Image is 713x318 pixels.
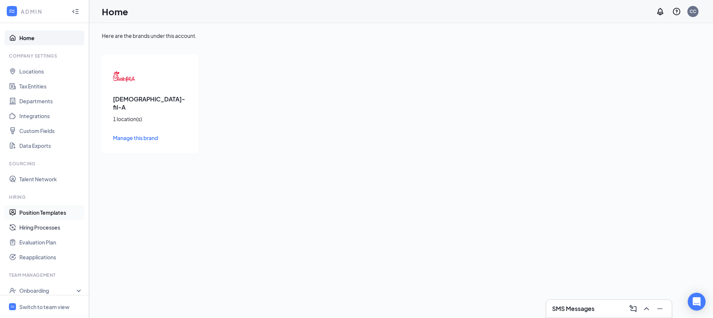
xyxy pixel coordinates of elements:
[113,65,135,88] img: Chick-fil-A logo
[10,304,15,309] svg: WorkstreamLogo
[113,134,187,142] a: Manage this brand
[656,7,665,16] svg: Notifications
[21,8,65,15] div: ADMIN
[113,95,187,111] h3: [DEMOGRAPHIC_DATA]-fil-A
[9,287,16,294] svg: UserCheck
[19,303,69,311] div: Switch to team view
[8,7,16,15] svg: WorkstreamLogo
[655,304,664,313] svg: Minimize
[627,303,639,315] button: ComposeMessage
[72,8,79,15] svg: Collapse
[19,123,83,138] a: Custom Fields
[19,205,83,220] a: Position Templates
[9,160,81,167] div: Sourcing
[19,172,83,186] a: Talent Network
[19,220,83,235] a: Hiring Processes
[642,304,651,313] svg: ChevronUp
[641,303,652,315] button: ChevronUp
[19,94,83,108] a: Departments
[9,194,81,200] div: Hiring
[9,53,81,59] div: Company Settings
[102,32,700,39] div: Here are the brands under this account.
[688,293,706,311] div: Open Intercom Messenger
[19,64,83,79] a: Locations
[19,30,83,45] a: Home
[690,8,696,14] div: CC
[552,305,594,313] h3: SMS Messages
[113,115,187,123] div: 1 location(s)
[19,250,83,265] a: Reapplications
[629,304,638,313] svg: ComposeMessage
[19,235,83,250] a: Evaluation Plan
[672,7,681,16] svg: QuestionInfo
[19,287,77,294] div: Onboarding
[19,108,83,123] a: Integrations
[654,303,666,315] button: Minimize
[19,79,83,94] a: Tax Entities
[102,5,128,18] h1: Home
[113,134,158,141] span: Manage this brand
[9,272,81,278] div: Team Management
[19,138,83,153] a: Data Exports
